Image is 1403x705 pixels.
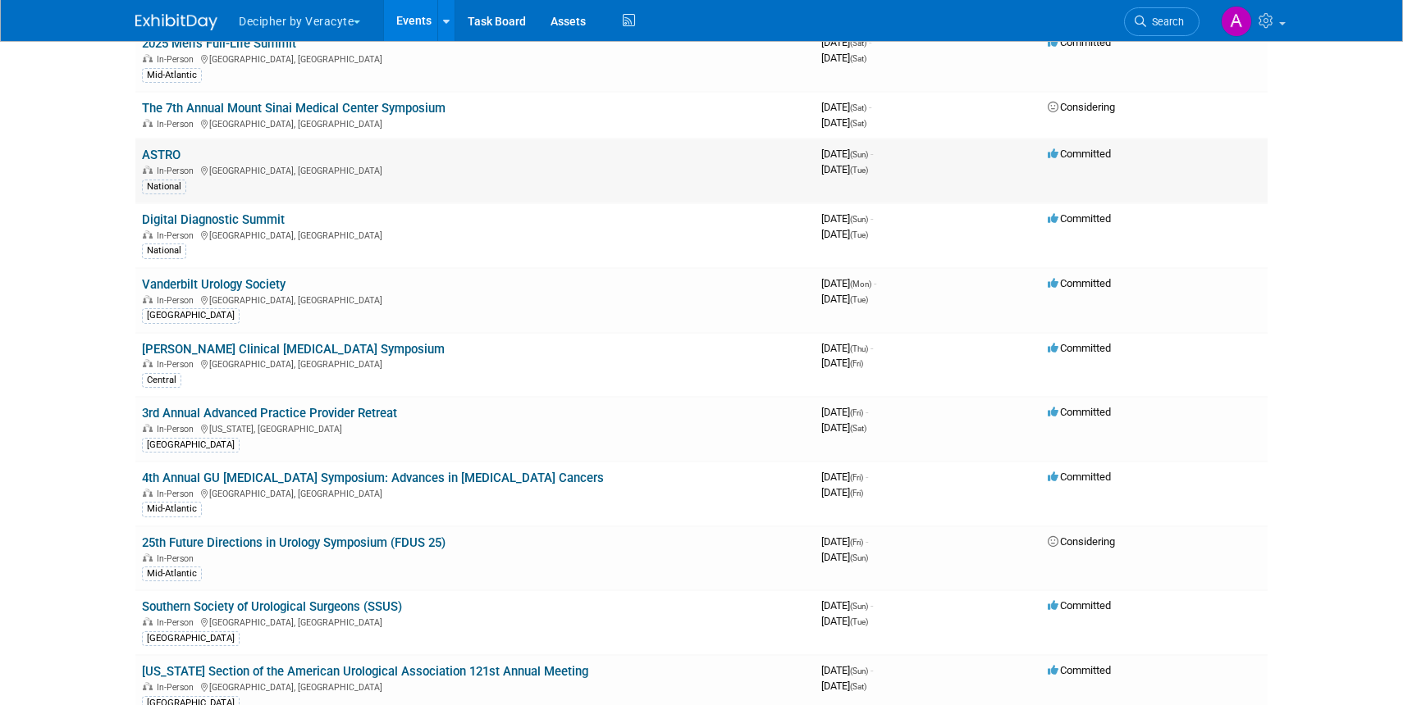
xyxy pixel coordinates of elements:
[874,277,876,289] span: -
[821,36,871,48] span: [DATE]
[871,599,873,612] span: -
[821,293,868,305] span: [DATE]
[143,424,153,432] img: In-Person Event
[142,212,285,227] a: Digital Diagnostic Summit
[821,680,866,692] span: [DATE]
[1048,148,1111,160] span: Committed
[142,566,202,581] div: Mid-Atlantic
[821,486,863,498] span: [DATE]
[143,359,153,367] img: In-Person Event
[1048,36,1111,48] span: Committed
[850,215,868,224] span: (Sun)
[143,119,153,127] img: In-Person Event
[871,664,873,676] span: -
[821,116,866,129] span: [DATE]
[850,119,866,128] span: (Sat)
[1048,599,1111,612] span: Committed
[142,342,445,357] a: [PERSON_NAME] Clinical [MEDICAL_DATA] Symposium
[869,101,871,113] span: -
[821,615,868,627] span: [DATE]
[866,535,868,548] span: -
[142,535,446,550] a: 25th Future Directions in Urology Symposium (FDUS 25)
[157,553,199,564] span: In-Person
[157,489,199,499] span: In-Person
[850,489,863,498] span: (Fri)
[142,615,808,628] div: [GEOGRAPHIC_DATA], [GEOGRAPHIC_DATA]
[143,553,153,562] img: In-Person Event
[135,14,217,30] img: ExhibitDay
[142,502,202,516] div: Mid-Atlantic
[142,52,808,65] div: [GEOGRAPHIC_DATA], [GEOGRAPHIC_DATA]
[157,230,199,241] span: In-Person
[1048,277,1111,289] span: Committed
[142,116,808,130] div: [GEOGRAPHIC_DATA], [GEOGRAPHIC_DATA]
[821,212,873,225] span: [DATE]
[157,54,199,65] span: In-Person
[142,664,588,679] a: [US_STATE] Section of the American Urological Association 121st Annual Meeting
[850,230,868,239] span: (Tue)
[143,166,153,174] img: In-Person Event
[850,408,863,417] span: (Fri)
[142,36,296,51] a: 2025 Men's Full-Life Summit
[850,538,863,547] span: (Fri)
[850,54,866,63] span: (Sat)
[142,373,181,388] div: Central
[157,682,199,693] span: In-Person
[821,148,873,160] span: [DATE]
[142,293,808,306] div: [GEOGRAPHIC_DATA], [GEOGRAPHIC_DATA]
[142,68,202,83] div: Mid-Atlantic
[866,471,868,483] span: -
[1048,342,1111,354] span: Committed
[850,166,868,175] span: (Tue)
[871,148,873,160] span: -
[850,602,868,611] span: (Sun)
[142,406,397,421] a: 3rd Annual Advanced Practice Provider Retreat
[850,103,866,112] span: (Sat)
[871,342,873,354] span: -
[850,359,863,368] span: (Fri)
[850,666,868,675] span: (Sun)
[143,489,153,497] img: In-Person Event
[821,406,868,418] span: [DATE]
[821,163,868,175] span: [DATE]
[142,308,240,323] div: [GEOGRAPHIC_DATA]
[821,599,873,612] span: [DATE]
[157,295,199,306] span: In-Person
[157,424,199,434] span: In-Person
[821,357,863,369] span: [DATE]
[850,280,871,289] span: (Mon)
[1048,101,1115,113] span: Considering
[1048,406,1111,418] span: Committed
[850,424,866,433] span: (Sat)
[142,421,808,434] div: [US_STATE], [GEOGRAPHIC_DATA]
[142,631,240,646] div: [GEOGRAPHIC_DATA]
[1048,471,1111,483] span: Committed
[142,148,181,162] a: ASTRO
[850,682,866,691] span: (Sat)
[850,473,863,482] span: (Fri)
[157,359,199,370] span: In-Person
[1124,7,1200,36] a: Search
[142,471,604,485] a: 4th Annual GU [MEDICAL_DATA] Symposium: Advances in [MEDICAL_DATA] Cancers
[142,228,808,241] div: [GEOGRAPHIC_DATA], [GEOGRAPHIC_DATA]
[866,406,868,418] span: -
[142,438,240,453] div: [GEOGRAPHIC_DATA]
[850,553,868,562] span: (Sun)
[142,243,186,258] div: National
[143,617,153,625] img: In-Person Event
[821,277,876,289] span: [DATE]
[850,150,868,159] span: (Sun)
[143,682,153,690] img: In-Person Event
[143,230,153,239] img: In-Person Event
[142,486,808,499] div: [GEOGRAPHIC_DATA], [GEOGRAPHIC_DATA]
[871,212,873,225] span: -
[1221,6,1252,37] img: Amy Wahba
[821,228,868,240] span: [DATE]
[142,680,808,693] div: [GEOGRAPHIC_DATA], [GEOGRAPHIC_DATA]
[850,39,866,48] span: (Sat)
[1048,535,1115,548] span: Considering
[821,101,871,113] span: [DATE]
[157,166,199,176] span: In-Person
[142,357,808,370] div: [GEOGRAPHIC_DATA], [GEOGRAPHIC_DATA]
[143,295,153,303] img: In-Person Event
